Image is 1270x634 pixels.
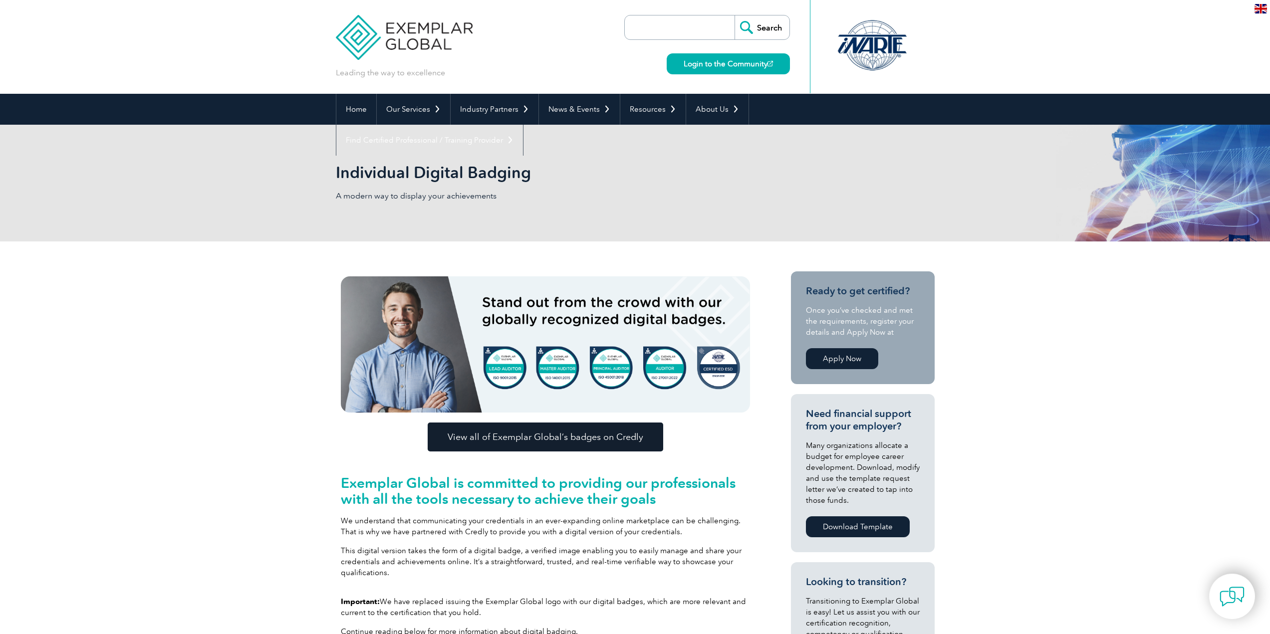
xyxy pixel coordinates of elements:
h3: Looking to transition? [806,576,920,588]
a: Our Services [377,94,450,125]
p: Many organizations allocate a budget for employee career development. Download, modify and use th... [806,440,920,506]
h3: Need financial support from your employer? [806,408,920,432]
img: en [1255,4,1267,13]
a: Resources [620,94,686,125]
img: badges [341,276,750,413]
p: This digital version takes the form of a digital badge, a verified image enabling you to easily m... [341,545,750,578]
p: Once you’ve checked and met the requirements, register your details and Apply Now at [806,305,920,338]
h2: Individual Digital Badging [336,165,755,181]
input: Search [735,15,789,39]
p: We understand that communicating your credentials in an ever-expanding online marketplace can be ... [341,515,750,537]
a: News & Events [539,94,620,125]
a: Home [336,94,376,125]
a: Apply Now [806,348,878,369]
a: Find Certified Professional / Training Provider [336,125,523,156]
h2: Exemplar Global is committed to providing our professionals with all the tools necessary to achie... [341,475,750,507]
img: open_square.png [767,61,773,66]
span: View all of Exemplar Global’s badges on Credly [448,432,643,441]
a: View all of Exemplar Global’s badges on Credly [428,423,663,451]
a: About Us [686,94,749,125]
h3: Ready to get certified? [806,285,920,297]
a: Download Template [806,516,910,537]
p: Leading the way to excellence [336,67,445,78]
a: Industry Partners [451,94,538,125]
p: We have replaced issuing the Exemplar Global logo with our digital badges, which are more relevan... [341,596,750,618]
strong: Important: [341,597,380,606]
a: Login to the Community [667,53,790,74]
p: A modern way to display your achievements [336,191,635,202]
img: contact-chat.png [1220,584,1245,609]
